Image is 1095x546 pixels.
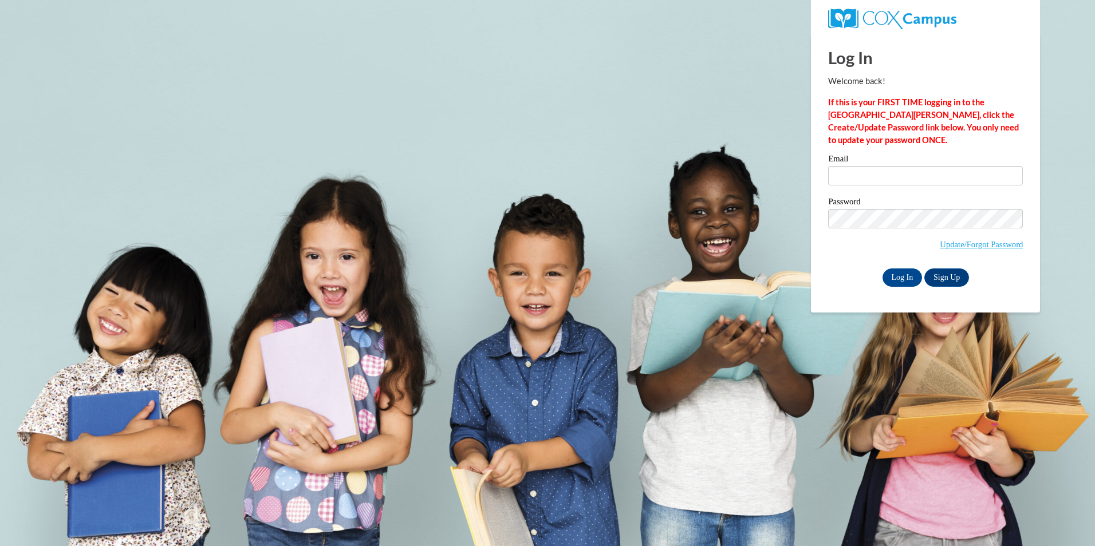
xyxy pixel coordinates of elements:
a: COX Campus [828,13,956,23]
input: Log In [883,268,923,287]
label: Password [828,197,1023,209]
img: COX Campus [828,9,956,29]
label: Email [828,155,1023,166]
a: Update/Forgot Password [940,240,1023,249]
p: Welcome back! [828,75,1023,88]
strong: If this is your FIRST TIME logging in to the [GEOGRAPHIC_DATA][PERSON_NAME], click the Create/Upd... [828,97,1019,145]
a: Sign Up [924,268,969,287]
h1: Log In [828,46,1023,69]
